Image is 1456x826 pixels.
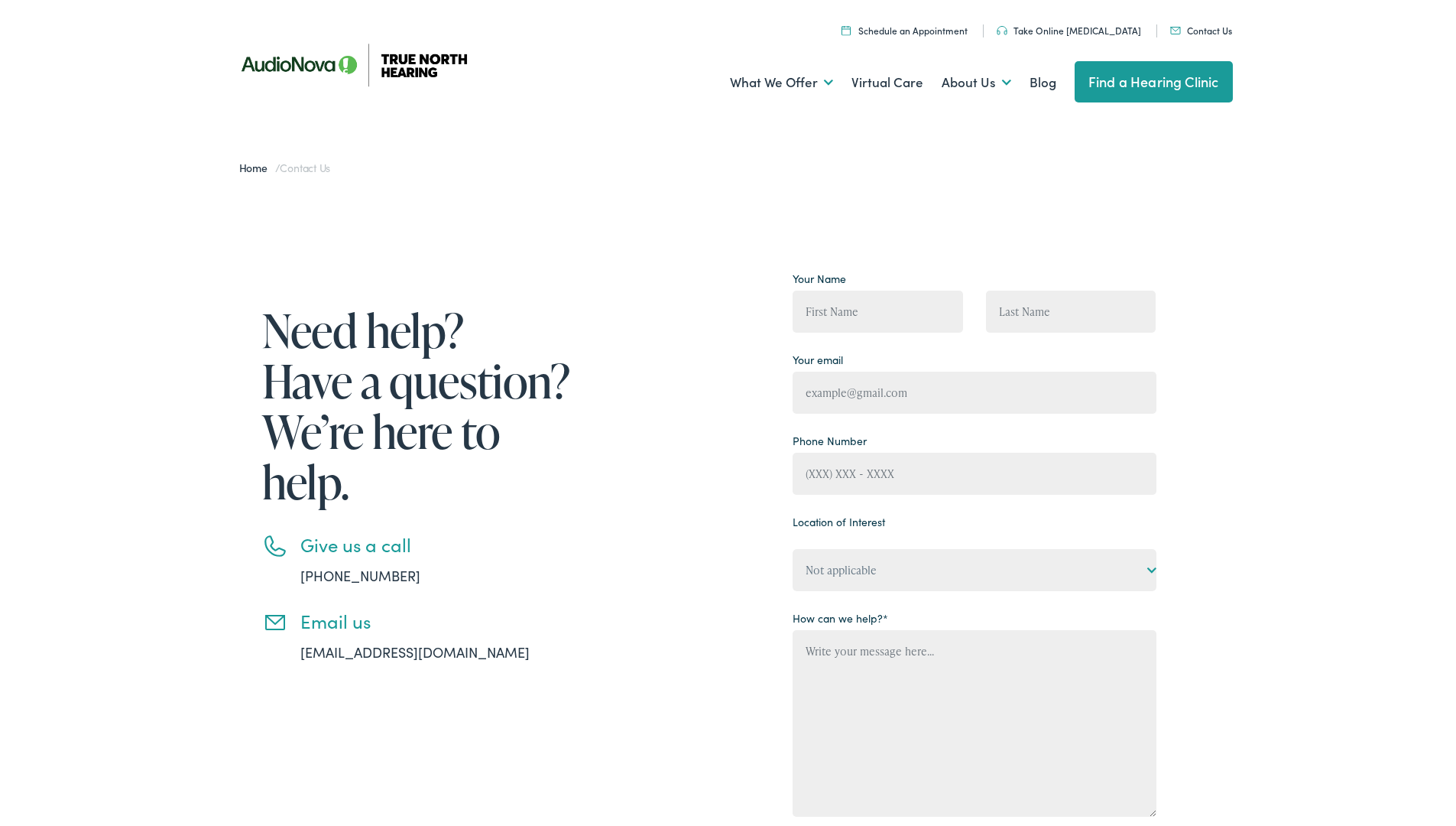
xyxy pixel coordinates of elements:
a: Blog [1030,54,1056,111]
label: Phone Number [793,433,867,449]
span: / [239,160,331,175]
label: Location of Interest [793,514,885,530]
h1: Need help? Have a question? We’re here to help. [262,305,576,507]
input: First Name [793,291,963,333]
a: Find a Hearing Clinic [1075,61,1233,102]
img: Mail icon in color code ffb348, used for communication purposes [1170,27,1181,34]
a: [EMAIL_ADDRESS][DOMAIN_NAME] [300,642,530,662]
label: How can we help? [793,610,888,626]
label: Your Name [793,271,846,287]
a: [PHONE_NUMBER] [300,566,420,585]
input: example@gmail.com [793,372,1156,414]
img: Icon symbolizing a calendar in color code ffb348 [841,25,851,35]
label: Your email [793,352,843,368]
h3: Give us a call [300,534,576,556]
span: Contact Us [280,160,330,175]
input: (XXX) XXX - XXXX [793,453,1156,495]
input: Last Name [986,291,1156,333]
a: Contact Us [1170,24,1232,37]
a: Virtual Care [851,54,923,111]
a: Home [239,160,275,175]
a: Schedule an Appointment [841,24,968,37]
a: What We Offer [730,54,833,111]
a: About Us [942,54,1011,111]
img: Headphones icon in color code ffb348 [997,26,1007,35]
a: Take Online [MEDICAL_DATA] [997,24,1141,37]
h3: Email us [300,610,576,633]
